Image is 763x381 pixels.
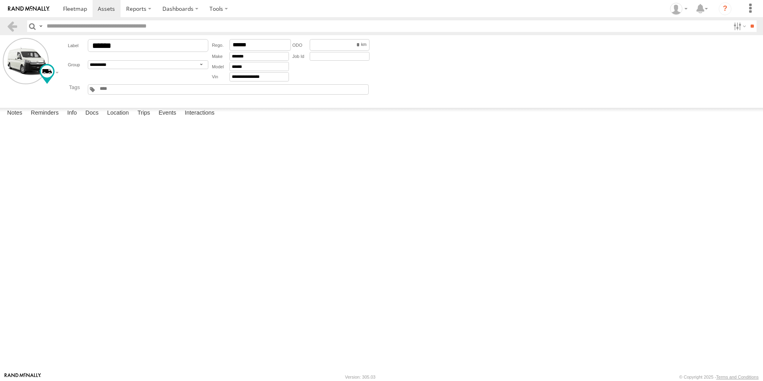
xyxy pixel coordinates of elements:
[154,108,180,119] label: Events
[730,20,747,32] label: Search Filter Options
[63,108,81,119] label: Info
[719,2,731,15] i: ?
[8,6,49,12] img: rand-logo.svg
[667,3,690,15] div: Sean Aliphon
[133,108,154,119] label: Trips
[6,20,18,32] a: Back to previous Page
[40,64,55,84] div: Change Map Icon
[38,20,44,32] label: Search Query
[3,108,26,119] label: Notes
[27,108,63,119] label: Reminders
[679,375,759,379] div: © Copyright 2025 -
[81,108,103,119] label: Docs
[181,108,219,119] label: Interactions
[716,375,759,379] a: Terms and Conditions
[345,375,376,379] div: Version: 305.03
[103,108,133,119] label: Location
[4,373,41,381] a: Visit our Website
